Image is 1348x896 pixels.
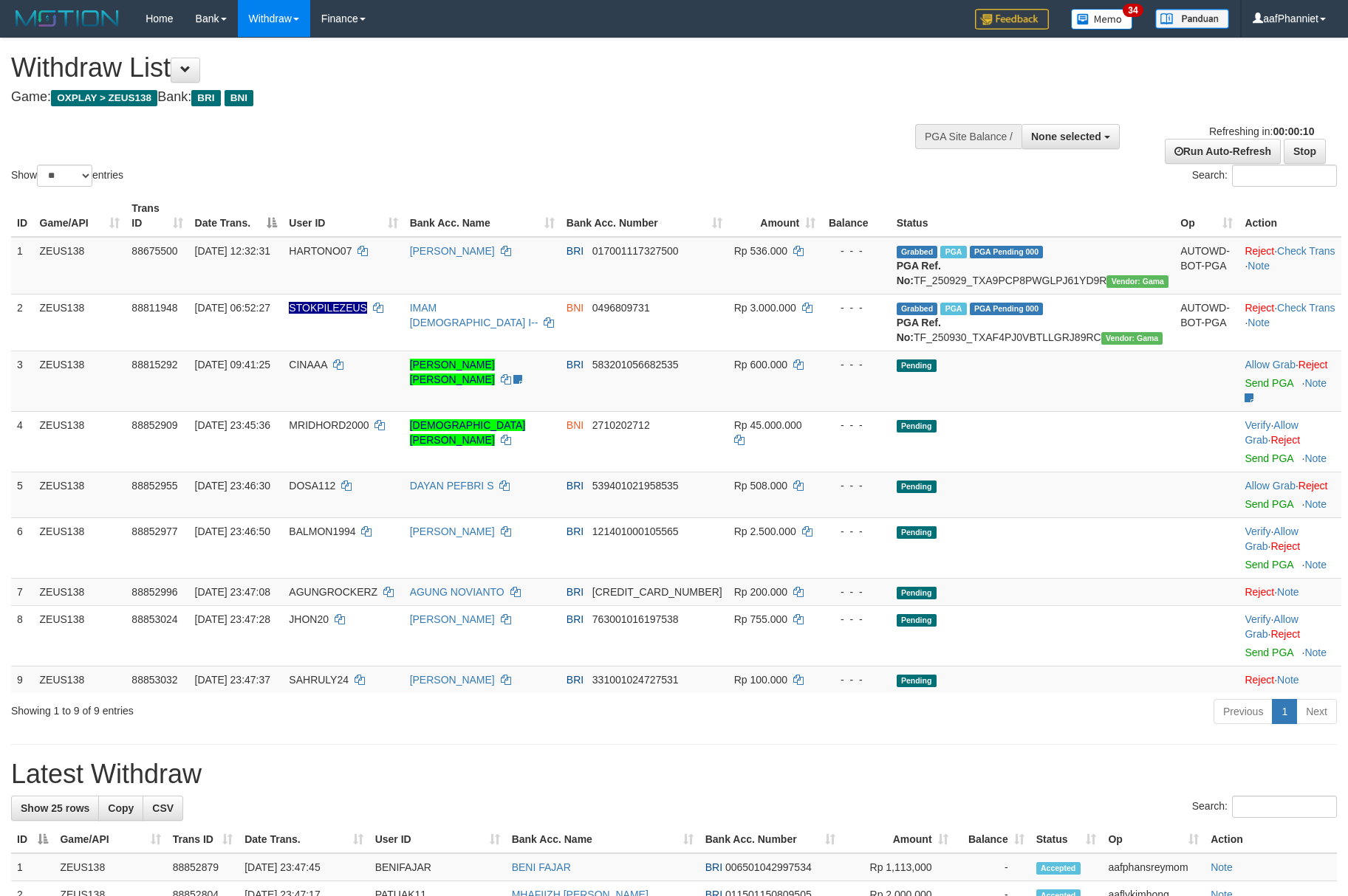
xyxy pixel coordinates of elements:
span: Pending [897,359,937,372]
td: 8 [11,605,34,666]
a: [PERSON_NAME] [410,674,495,686]
th: Op: activate to sort column ascending [1174,195,1239,237]
a: Reject [1245,586,1274,598]
span: BRI [567,245,584,257]
span: 88852909 [131,419,177,431]
span: [DATE] 09:41:25 [195,359,270,371]
a: Verify [1245,525,1270,537]
label: Search: [1192,796,1337,818]
td: BENIFAJAR [369,853,506,881]
span: Rp 200.000 [734,586,787,598]
span: · [1245,419,1298,446]
span: 88852977 [131,525,177,537]
td: ZEUS138 [34,605,126,666]
td: · [1239,472,1341,517]
a: [PERSON_NAME] [PERSON_NAME] [410,359,495,385]
td: · · [1239,605,1341,666]
a: CSV [143,796,183,821]
span: PGA Pending [970,246,1044,258]
span: PGA Pending [970,303,1044,315]
td: ZEUS138 [54,853,166,881]
h4: Game: Bank: [11,90,884,105]
th: Date Trans.: activate to sort column descending [189,195,284,237]
span: 34 [1123,4,1143,17]
a: [PERSON_NAME] [410,525,495,537]
a: Next [1296,699,1337,724]
th: ID: activate to sort column descending [11,826,54,853]
span: MRIDHORD2000 [289,419,369,431]
td: ZEUS138 [34,578,126,605]
th: Trans ID: activate to sort column ascending [167,826,239,853]
a: Send PGA [1245,559,1293,571]
span: 88675500 [131,245,177,257]
a: BENI FAJAR [512,861,571,873]
span: Copy 017001117327500 to clipboard [592,245,679,257]
th: Game/API: activate to sort column ascending [54,826,166,853]
a: Verify [1245,419,1270,431]
a: Note [1248,317,1270,328]
a: [DEMOGRAPHIC_DATA][PERSON_NAME] [410,419,526,446]
a: Note [1277,586,1299,598]
td: ZEUS138 [34,237,126,294]
span: Copy 0496809731 to clipboard [592,302,650,314]
th: Amount: activate to sort column ascending [728,195,822,237]
span: BRI [567,480,584,492]
span: BRI [191,90,220,106]
td: 1 [11,237,34,294]
span: BRI [567,674,584,686]
td: · · [1239,517,1341,578]
span: Rp 100.000 [734,674,787,686]
a: AGUNG NOVIANTO [410,586,504,598]
span: DOSA112 [289,480,335,492]
a: Send PGA [1245,377,1293,389]
th: Game/API: activate to sort column ascending [34,195,126,237]
th: ID [11,195,34,237]
span: Copy 629401015935530 to clipboard [592,586,722,598]
td: 9 [11,666,34,693]
img: Feedback.jpg [975,9,1049,30]
button: None selected [1022,124,1120,149]
span: 88811948 [131,302,177,314]
td: 4 [11,411,34,472]
a: IMAM [DEMOGRAPHIC_DATA] I-- [410,302,538,328]
label: Search: [1192,165,1337,187]
span: Rp 536.000 [734,245,787,257]
a: Allow Grab [1245,525,1298,552]
span: Copy 006501042997534 to clipboard [725,861,812,873]
th: Action [1239,195,1341,237]
th: Bank Acc. Name: activate to sort column ascending [404,195,561,237]
img: panduan.png [1155,9,1229,29]
span: Accepted [1036,862,1081,875]
td: ZEUS138 [34,472,126,517]
span: Refreshing in: [1209,125,1314,137]
th: Balance: activate to sort column ascending [954,826,1030,853]
a: Reject [1245,302,1274,314]
span: None selected [1031,131,1101,142]
td: · [1239,578,1341,605]
th: Amount: activate to sort column ascending [841,826,954,853]
span: Rp 755.000 [734,613,787,625]
td: - [954,853,1030,881]
span: BNI [567,302,584,314]
a: 1 [1272,699,1297,724]
b: PGA Ref. No: [897,317,941,343]
span: Grabbed [897,303,938,315]
span: [DATE] 23:46:50 [195,525,270,537]
a: [PERSON_NAME] [410,245,495,257]
span: 88852996 [131,586,177,598]
span: · [1245,613,1298,640]
th: Bank Acc. Name: activate to sort column ascending [506,826,699,853]
span: Marked by aaftrukkakada [940,246,966,258]
span: [DATE] 23:45:36 [195,419,270,431]
a: Check Trans [1277,245,1335,257]
span: [DATE] 06:52:27 [195,302,270,314]
a: Note [1248,260,1270,272]
th: Status [891,195,1175,237]
a: Reject [1270,434,1300,446]
a: Reject [1299,480,1328,492]
a: Copy [98,796,143,821]
td: 3 [11,351,34,411]
a: Run Auto-Refresh [1165,139,1281,164]
td: ZEUS138 [34,351,126,411]
td: TF_250930_TXAF4PJ0VBTLLGRJ89RC [891,294,1175,351]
